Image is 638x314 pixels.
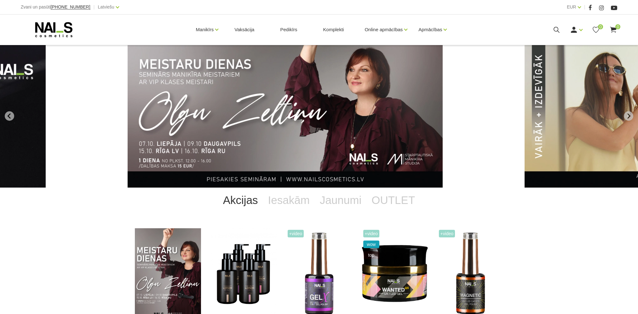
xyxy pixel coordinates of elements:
li: 1 of 13 [128,44,510,188]
a: Akcijas [218,188,263,213]
a: EUR [567,3,576,11]
div: Zvani un pasūti [21,3,90,11]
button: Go to last slide [5,111,14,121]
a: 0 [592,26,600,34]
span: wow [363,241,380,248]
span: 0 [598,24,603,29]
a: Vaksācija [229,15,259,45]
a: [PHONE_NUMBER] [51,5,90,9]
a: Pedikīrs [275,15,302,45]
span: +Video [288,230,304,237]
span: +Video [439,230,455,237]
a: Online apmācības [365,17,403,42]
a: Apmācības [418,17,442,42]
a: Komplekti [318,15,349,45]
a: Manikīrs [196,17,214,42]
a: Latviešu [98,3,114,11]
span: [PHONE_NUMBER] [51,4,90,9]
span: | [94,3,95,11]
a: 0 [609,26,617,34]
button: Next slide [624,111,633,121]
a: Jaunumi [315,188,366,213]
a: Iesakām [263,188,315,213]
span: +Video [363,230,380,237]
span: top [363,251,380,259]
a: OUTLET [366,188,420,213]
span: 0 [615,24,620,29]
span: | [584,3,585,11]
